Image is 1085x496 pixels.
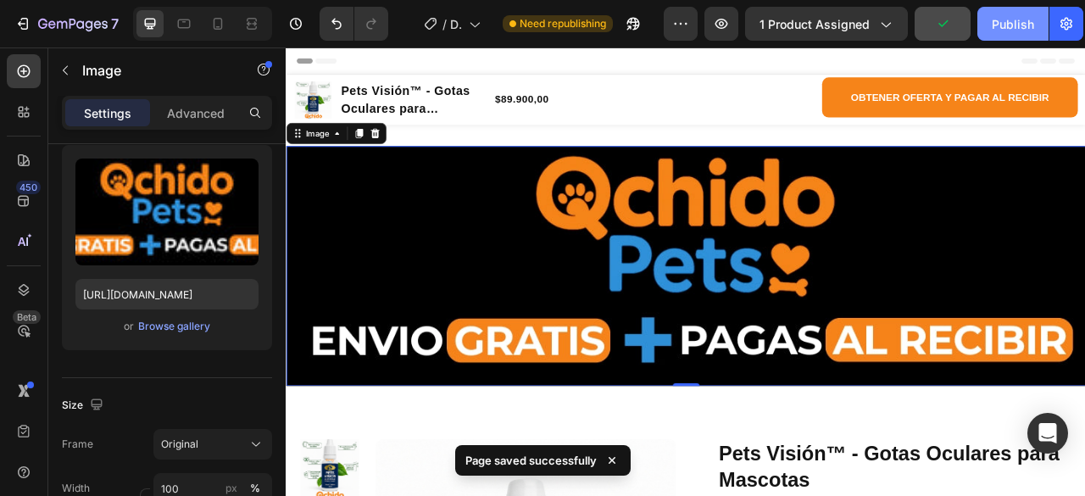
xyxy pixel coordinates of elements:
p: Advanced [167,104,225,122]
p: Image [82,60,226,81]
span: or [124,316,134,337]
span: Depilador [PERSON_NAME] [450,15,462,33]
input: https://example.com/image.jpg [75,279,259,309]
span: 1 product assigned [759,15,870,33]
span: / [442,15,447,33]
span: Original [161,437,198,452]
p: Page saved successfully [465,452,597,469]
button: Original [153,429,272,460]
div: Image [21,102,58,117]
button: 1 product assigned [745,7,908,41]
button: Publish [977,7,1049,41]
button: <p><span style="font-size:15px;">OBTENER OFERTA Y PAGAR AL RECIBIR</span></p> [682,38,1007,89]
div: Open Intercom Messenger [1027,413,1068,454]
label: Width [62,481,90,496]
span: Need republishing [520,16,606,31]
div: Browse gallery [138,319,210,334]
img: preview-image [75,159,259,265]
div: Beta [13,310,41,324]
span: OBTENER OFERTA Y PAGAR AL RECIBIR [718,56,971,70]
button: 7 [7,7,126,41]
div: px [225,481,237,496]
div: 450 [16,181,41,194]
div: Publish [992,15,1034,33]
div: % [250,481,260,496]
p: Settings [84,104,131,122]
p: 7 [111,14,119,34]
div: Size [62,394,107,417]
label: Frame [62,437,93,452]
div: Undo/Redo [320,7,388,41]
iframe: Design area [286,47,1085,496]
button: Browse gallery [137,318,211,335]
